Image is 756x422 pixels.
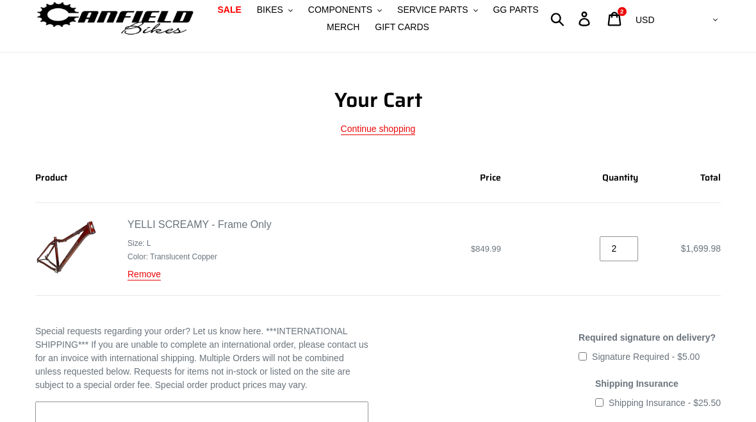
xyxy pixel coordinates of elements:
[397,4,468,15] span: SERVICE PARTS
[600,5,630,33] a: 2
[375,22,429,33] span: GIFT CARDS
[211,1,247,19] a: SALE
[652,154,721,203] th: Total
[471,244,501,254] span: $849.99
[217,4,241,15] span: SALE
[35,325,368,392] label: Special requests regarding your order? Let us know here. ***INTERNATIONAL SHIPPING*** If you are ...
[486,1,545,19] a: GG PARTS
[127,269,161,280] a: Remove YELLI SCREAMY - Frame Only - L / Translucent Copper
[620,8,623,15] span: 2
[251,1,299,19] button: BIKES
[391,1,484,19] button: SERVICE PARTS
[592,352,700,362] span: Signature Required - $5.00
[127,219,272,230] a: YELLI SCREAMY - Frame Only
[515,154,652,203] th: Quantity
[493,4,538,15] span: GG PARTS
[127,251,272,263] li: Color: Translucent Copper
[595,398,604,407] input: Shipping Insurance - $25.50
[595,378,678,389] span: Shipping Insurance
[36,217,97,278] img: YELLI SCREAMY - Frame Only
[341,124,416,135] a: Continue shopping
[127,238,272,249] li: Size: L
[127,235,272,263] ul: Product details
[368,19,436,36] a: GIFT CARDS
[257,4,283,15] span: BIKES
[35,88,721,112] h1: Your Cart
[579,352,587,361] input: Signature Required - $5.00
[579,332,716,343] span: Required signature on delivery?
[320,19,366,36] a: MERCH
[302,1,388,19] button: COMPONENTS
[344,154,516,203] th: Price
[308,4,372,15] span: COMPONENTS
[609,398,721,408] span: Shipping Insurance - $25.50
[35,154,344,203] th: Product
[327,22,359,33] span: MERCH
[681,243,721,254] span: $1,699.98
